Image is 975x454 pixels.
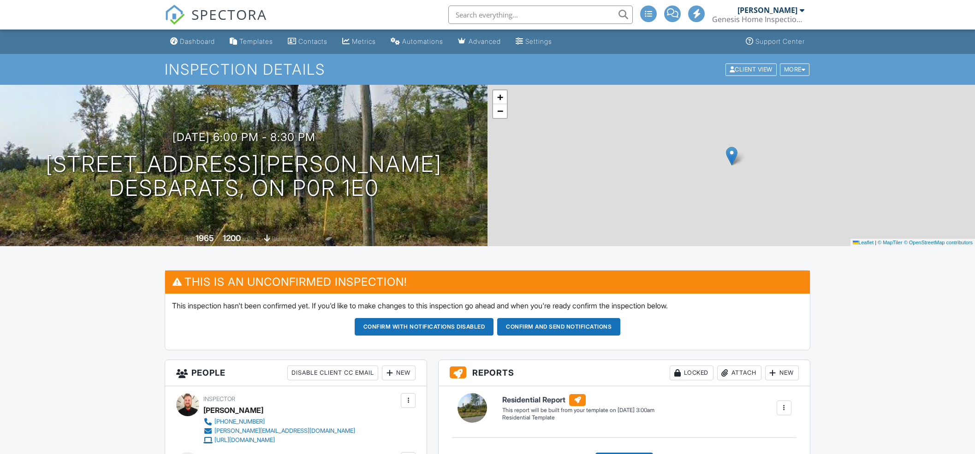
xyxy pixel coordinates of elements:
[853,240,874,245] a: Leaflet
[203,426,355,436] a: [PERSON_NAME][EMAIL_ADDRESS][DOMAIN_NAME]
[214,436,275,444] div: [URL][DOMAIN_NAME]
[387,33,447,50] a: Automations (Advanced)
[493,104,507,118] a: Zoom out
[203,417,355,426] a: [PHONE_NUMBER]
[502,414,654,422] div: Residential Template
[726,147,737,165] img: Marker
[497,91,503,103] span: +
[497,105,503,117] span: −
[725,63,777,76] div: Client View
[239,37,273,45] div: Templates
[725,65,779,72] a: Client View
[439,360,810,386] h3: Reports
[512,33,556,50] a: Settings
[284,33,331,50] a: Contacts
[448,6,633,24] input: Search everything...
[755,37,805,45] div: Support Center
[165,271,810,293] h3: This is an Unconfirmed Inspection!
[502,394,654,406] h6: Residential Report
[166,33,219,50] a: Dashboard
[214,427,355,435] div: [PERSON_NAME][EMAIL_ADDRESS][DOMAIN_NAME]
[525,37,552,45] div: Settings
[469,37,501,45] div: Advanced
[352,37,376,45] div: Metrics
[878,240,903,245] a: © MapTiler
[214,418,265,425] div: [PHONE_NUMBER]
[875,240,876,245] span: |
[904,240,973,245] a: © OpenStreetMap contributors
[339,33,380,50] a: Metrics
[454,33,505,50] a: Advanced
[712,15,804,24] div: Genesis Home Inspections
[242,236,255,242] span: sq. ft.
[172,301,803,311] p: This inspection hasn't been confirmed yet. If you'd like to make changes to this inspection go ah...
[165,12,267,32] a: SPECTORA
[272,236,297,242] span: basement
[287,366,378,380] div: Disable Client CC Email
[742,33,809,50] a: Support Center
[191,5,267,24] span: SPECTORA
[717,366,761,380] div: Attach
[502,407,654,414] div: This report will be built from your template on [DATE] 3:00am
[493,90,507,104] a: Zoom in
[223,233,241,243] div: 1200
[180,37,215,45] div: Dashboard
[172,131,315,143] h3: [DATE] 6:00 pm - 8:30 pm
[165,360,427,386] h3: People
[382,366,416,380] div: New
[203,403,263,417] div: [PERSON_NAME]
[46,152,442,201] h1: [STREET_ADDRESS][PERSON_NAME] Desbarats, ON P0R 1E0
[355,318,494,336] button: Confirm with notifications disabled
[402,37,443,45] div: Automations
[196,233,214,243] div: 1965
[203,395,235,402] span: Inspector
[165,61,810,77] h1: Inspection Details
[298,37,327,45] div: Contacts
[670,366,713,380] div: Locked
[780,63,810,76] div: More
[737,6,797,15] div: [PERSON_NAME]
[226,33,277,50] a: Templates
[203,436,355,445] a: [URL][DOMAIN_NAME]
[165,5,185,25] img: The Best Home Inspection Software - Spectora
[184,236,194,242] span: Built
[497,318,620,336] button: Confirm and send notifications
[765,366,799,380] div: New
